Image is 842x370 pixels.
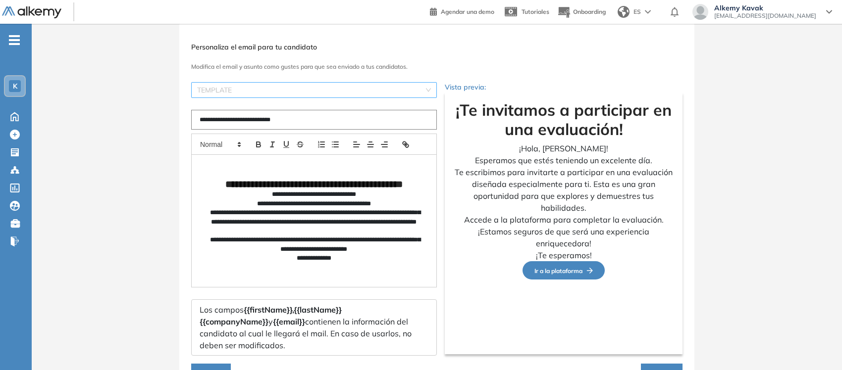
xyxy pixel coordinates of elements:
[445,82,683,92] p: Vista previa:
[13,82,17,90] span: K
[453,214,675,249] p: Accede a la plataforma para completar la evaluación. ¡Estamos seguros de que será una experiencia...
[294,305,342,315] span: {{lastName}}
[582,268,593,274] img: Flecha
[453,166,675,214] p: Te escribimos para invitarte a participar en una evaluación diseñada especialmente para ti. Esta ...
[714,12,816,20] span: [EMAIL_ADDRESS][DOMAIN_NAME]
[2,6,61,19] img: Logo
[191,63,683,70] h3: Modifica el email y asunto como gustes para que sea enviado a tus candidatos.
[633,7,641,16] span: ES
[792,323,842,370] div: Widget de chat
[557,1,606,23] button: Onboarding
[534,267,593,275] span: Ir a la plataforma
[273,317,305,326] span: {{email}}
[453,154,675,166] p: Esperamos que estés teniendo un excelente día.
[573,8,606,15] span: Onboarding
[645,10,651,14] img: arrow
[244,305,294,315] span: {{firstName}},
[9,39,20,41] i: -
[200,317,268,326] span: {{companyName}}
[618,6,630,18] img: world
[430,5,494,17] a: Agendar una demo
[456,100,672,139] strong: ¡Te invitamos a participar en una evaluación!
[522,8,549,15] span: Tutoriales
[453,142,675,154] p: ¡Hola, [PERSON_NAME]!
[441,8,494,15] span: Agendar una demo
[191,43,683,51] h3: Personaliza el email para tu candidato
[453,249,675,261] p: ¡Te esperamos!
[191,299,437,356] div: Los campos y contienen la información del candidato al cual le llegará el mail. En caso de usarlo...
[792,323,842,370] iframe: Chat Widget
[714,4,816,12] span: Alkemy Kavak
[523,261,605,279] button: Ir a la plataformaFlecha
